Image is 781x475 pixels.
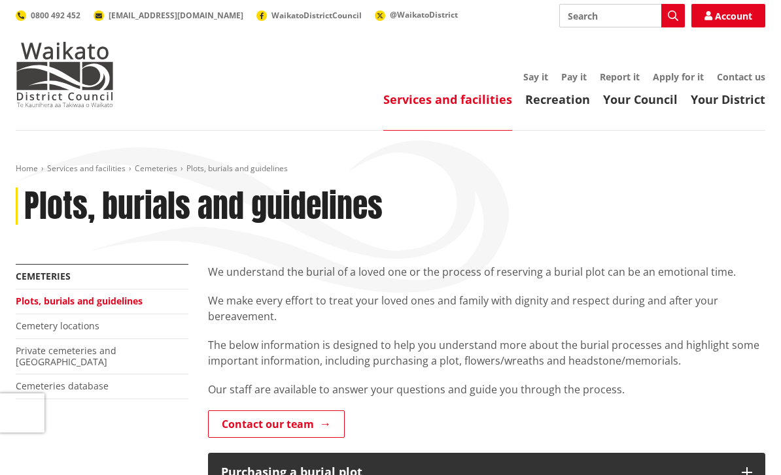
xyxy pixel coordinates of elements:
[16,380,109,392] a: Cemeteries database
[717,71,765,83] a: Contact us
[94,10,243,21] a: [EMAIL_ADDRESS][DOMAIN_NAME]
[31,10,80,21] span: 0800 492 452
[383,91,512,107] a: Services and facilities
[47,163,126,174] a: Services and facilities
[208,337,765,369] p: The below information is designed to help you understand more about the burial processes and high...
[691,4,765,27] a: Account
[16,319,99,332] a: Cemetery locations
[208,410,345,438] a: Contact our team
[256,10,362,21] a: WaikatoDistrictCouncil
[186,163,288,174] span: Plots, burials and guidelines
[109,10,243,21] span: [EMAIL_ADDRESS][DOMAIN_NAME]
[24,188,383,225] h1: Plots, burials and guidelines
[525,91,590,107] a: Recreation
[16,295,143,307] a: Plots, burials and guidelines
[16,42,114,107] img: Waikato District Council - Te Kaunihera aa Takiwaa o Waikato
[208,382,765,397] p: Our staff are available to answer your questions and guide you through the process.
[208,293,765,324] p: We make every effort to treat your loved ones and family with dignity and respect during and afte...
[16,270,71,282] a: Cemeteries
[523,71,548,83] a: Say it
[691,91,765,107] a: Your District
[603,91,678,107] a: Your Council
[16,163,765,174] nav: breadcrumb
[390,9,458,20] span: @WaikatoDistrict
[600,71,640,83] a: Report it
[271,10,362,21] span: WaikatoDistrictCouncil
[208,264,765,280] p: We understand the burial of a loved one or the process of reserving a burial plot can be an emoti...
[561,71,587,83] a: Pay it
[375,9,458,20] a: @WaikatoDistrict
[653,71,704,83] a: Apply for it
[16,163,38,174] a: Home
[16,344,116,368] a: Private cemeteries and [GEOGRAPHIC_DATA]
[16,10,80,21] a: 0800 492 452
[135,163,177,174] a: Cemeteries
[559,4,685,27] input: Search input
